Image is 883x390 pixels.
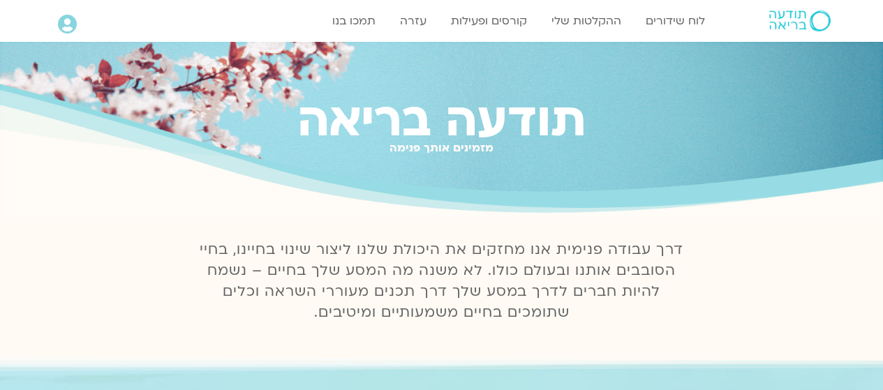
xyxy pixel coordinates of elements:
[769,10,831,31] img: תודעה בריאה
[444,8,534,34] a: קורסים ופעילות
[325,8,383,34] a: תמכו בנו
[393,8,433,34] a: עזרה
[544,8,628,34] a: ההקלטות שלי
[192,239,692,323] p: דרך עבודה פנימית אנו מחזקים את היכולת שלנו ליצור שינוי בחיינו, בחיי הסובבים אותנו ובעולם כולו. לא...
[639,8,712,34] a: לוח שידורים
